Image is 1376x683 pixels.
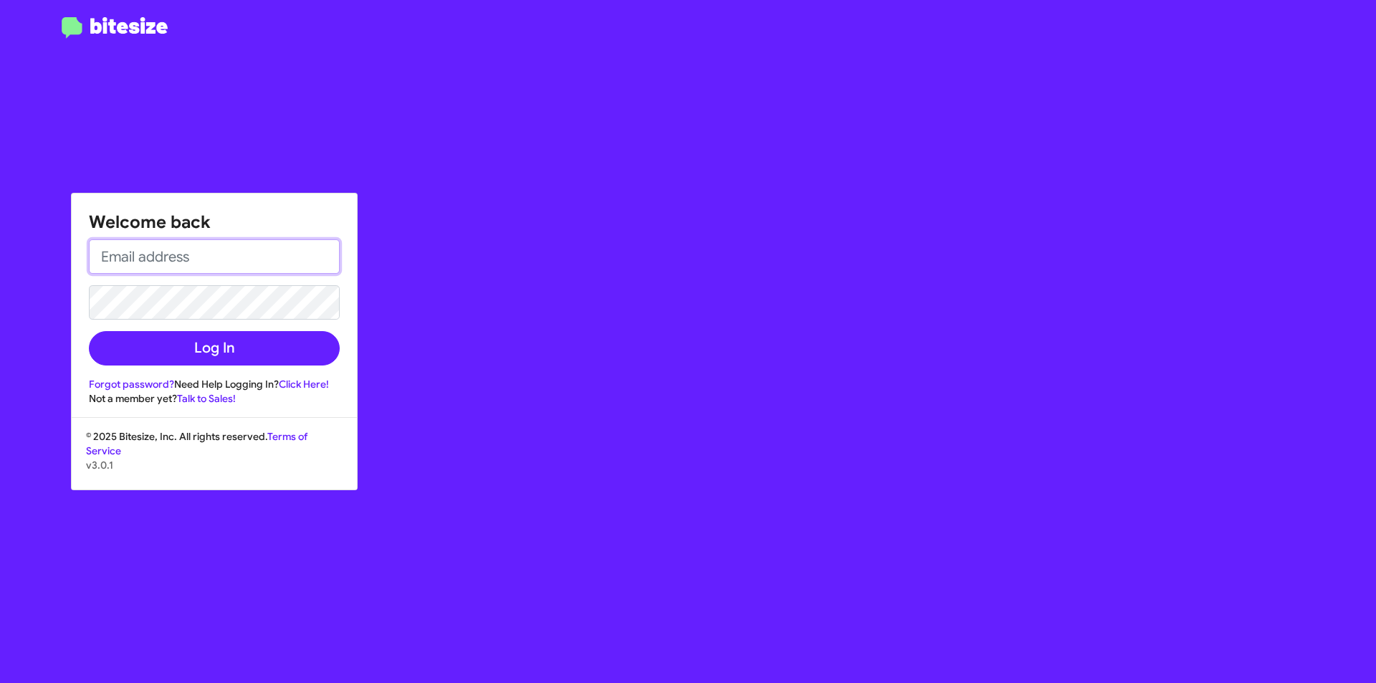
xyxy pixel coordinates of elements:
p: v3.0.1 [86,458,343,472]
input: Email address [89,239,340,274]
h1: Welcome back [89,211,340,234]
a: Forgot password? [89,378,174,391]
div: © 2025 Bitesize, Inc. All rights reserved. [72,429,357,489]
div: Need Help Logging In? [89,377,340,391]
a: Talk to Sales! [177,392,236,405]
div: Not a member yet? [89,391,340,406]
a: Click Here! [279,378,329,391]
button: Log In [89,331,340,366]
